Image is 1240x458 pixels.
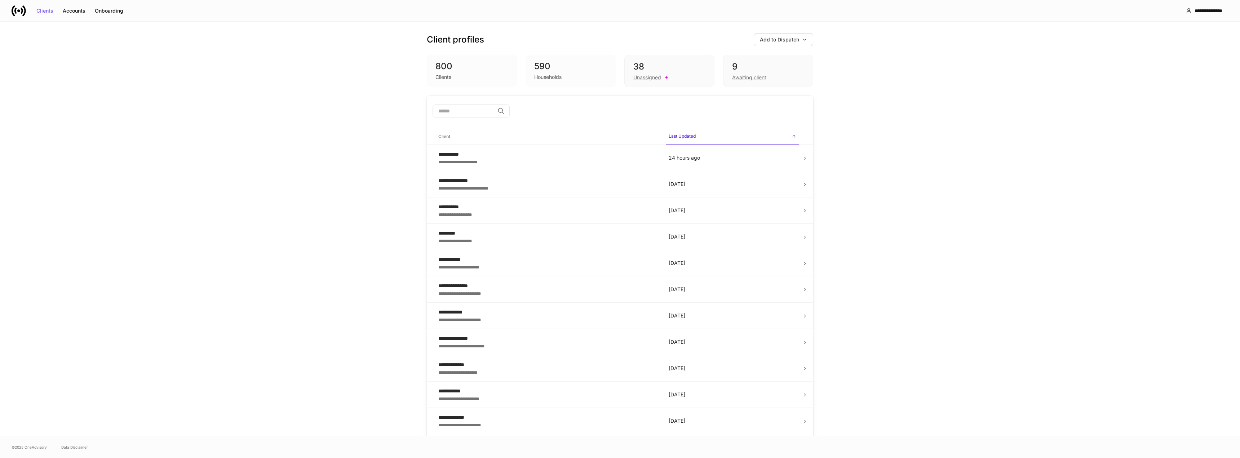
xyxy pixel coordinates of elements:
p: 24 hours ago [669,154,796,161]
p: [DATE] [669,233,796,240]
button: Onboarding [90,5,128,17]
div: Accounts [63,8,85,13]
div: 38Unassigned [624,55,714,87]
span: Client [435,129,660,144]
p: [DATE] [669,207,796,214]
p: [DATE] [669,391,796,398]
div: 38 [633,61,705,72]
div: Unassigned [633,74,661,81]
a: Data Disclaimer [61,444,88,450]
span: Last Updated [666,129,799,144]
div: 590 [534,61,607,72]
div: Households [534,74,562,81]
div: Add to Dispatch [760,37,807,42]
button: Accounts [58,5,90,17]
div: 9 [732,61,804,72]
h3: Client profiles [427,34,484,45]
p: [DATE] [669,312,796,319]
h6: Client [438,133,450,140]
p: [DATE] [669,259,796,267]
div: Awaiting client [732,74,766,81]
button: Clients [32,5,58,17]
div: Clients [435,74,451,81]
h6: Last Updated [669,133,696,139]
button: Add to Dispatch [754,33,813,46]
div: 9Awaiting client [723,55,813,87]
p: [DATE] [669,286,796,293]
div: 800 [435,61,508,72]
div: Clients [36,8,53,13]
p: [DATE] [669,365,796,372]
p: [DATE] [669,181,796,188]
div: Onboarding [95,8,123,13]
span: © 2025 OneAdvisory [12,444,47,450]
p: [DATE] [669,338,796,346]
p: [DATE] [669,417,796,424]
